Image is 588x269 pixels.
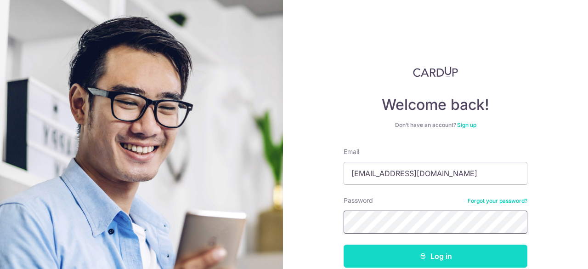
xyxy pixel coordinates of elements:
label: Password [344,196,373,205]
h4: Welcome back! [344,96,527,114]
img: CardUp Logo [413,66,458,77]
button: Log in [344,245,527,268]
a: Sign up [457,121,476,128]
a: Forgot your password? [468,197,527,205]
div: Don’t have an account? [344,121,527,129]
label: Email [344,147,359,156]
input: Enter your Email [344,162,527,185]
